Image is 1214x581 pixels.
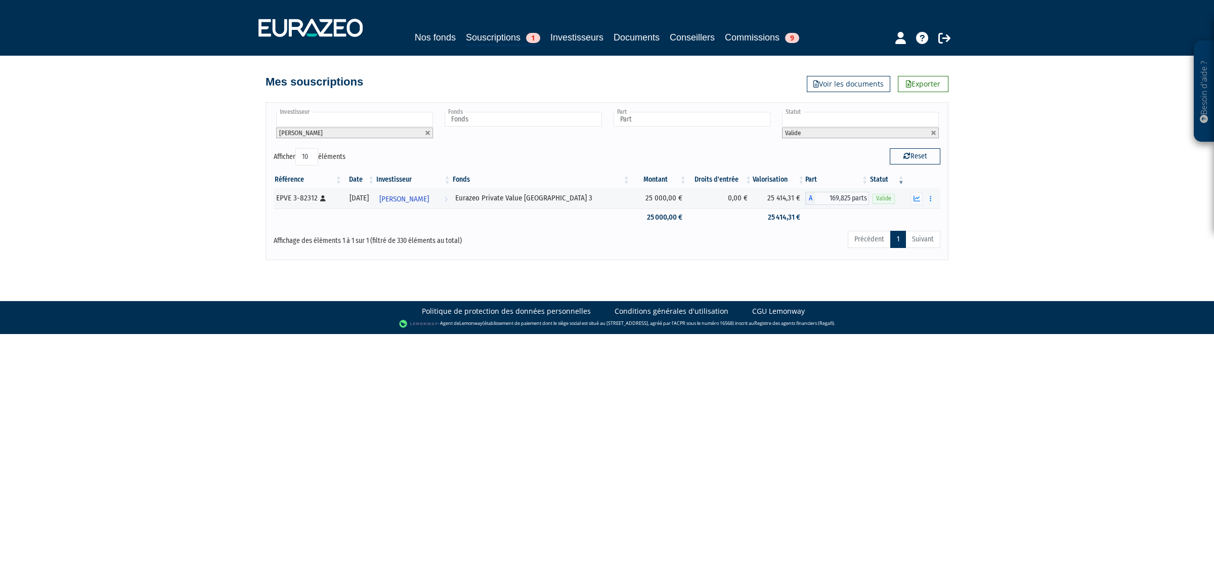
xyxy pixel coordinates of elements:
th: Fonds: activer pour trier la colonne par ordre croissant [452,171,631,188]
th: Statut : activer pour trier la colonne par ordre croissant [869,171,905,188]
a: Registre des agents financiers (Regafi) [754,320,834,326]
th: Investisseur: activer pour trier la colonne par ordre croissant [375,171,451,188]
div: Eurazeo Private Value [GEOGRAPHIC_DATA] 3 [455,193,627,203]
a: Commissions9 [725,30,799,45]
a: [PERSON_NAME] [375,188,451,209]
span: Valide [873,194,895,203]
img: logo-lemonway.png [399,319,438,329]
button: Reset [890,148,940,164]
a: Politique de protection des données personnelles [422,306,591,316]
img: 1732889491-logotype_eurazeo_blanc_rvb.png [258,19,363,37]
a: Investisseurs [550,30,603,45]
a: Souscriptions1 [466,30,540,46]
a: Voir les documents [807,76,890,92]
td: 25 000,00 € [631,209,687,226]
td: 25 000,00 € [631,188,687,209]
a: Documents [614,30,660,45]
a: Conditions générales d'utilisation [615,306,728,316]
a: CGU Lemonway [752,306,805,316]
a: Conseillers [670,30,715,45]
th: Droits d'entrée: activer pour trier la colonne par ordre croissant [687,171,753,188]
th: Montant: activer pour trier la colonne par ordre croissant [631,171,687,188]
i: [Français] Personne physique [320,195,326,201]
th: Part: activer pour trier la colonne par ordre croissant [805,171,869,188]
th: Date: activer pour trier la colonne par ordre croissant [343,171,376,188]
td: 25 414,31 € [753,209,805,226]
td: 0,00 € [687,188,753,209]
span: 1 [526,33,540,43]
span: Valide [785,129,801,137]
h4: Mes souscriptions [266,76,363,88]
span: 169,825 parts [815,192,869,205]
div: - Agent de (établissement de paiement dont le siège social est situé au [STREET_ADDRESS], agréé p... [10,319,1204,329]
i: Voir l'investisseur [444,190,448,209]
a: 1 [890,231,906,248]
p: Besoin d'aide ? [1198,46,1210,137]
th: Valorisation: activer pour trier la colonne par ordre croissant [753,171,805,188]
span: [PERSON_NAME] [379,190,429,209]
a: Exporter [898,76,948,92]
a: Lemonway [459,320,483,326]
label: Afficher éléments [274,148,345,165]
td: 25 414,31 € [753,188,805,209]
div: EPVE 3-82312 [276,193,339,203]
span: A [805,192,815,205]
select: Afficheréléments [295,148,318,165]
span: 9 [785,33,799,43]
div: [DATE] [346,193,372,203]
th: Référence : activer pour trier la colonne par ordre croissant [274,171,343,188]
a: Nos fonds [415,30,456,45]
span: [PERSON_NAME] [279,129,323,137]
div: Affichage des éléments 1 à 1 sur 1 (filtré de 330 éléments au total) [274,230,543,246]
div: A - Eurazeo Private Value Europe 3 [805,192,869,205]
